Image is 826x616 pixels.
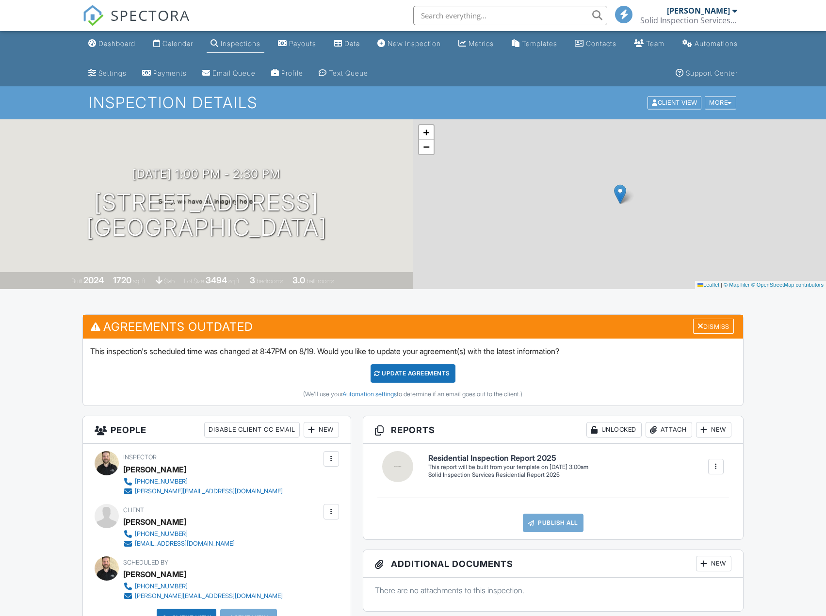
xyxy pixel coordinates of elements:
div: Dismiss [693,319,734,334]
a: Client View [647,98,704,106]
div: [PHONE_NUMBER] [135,530,188,538]
div: Disable Client CC Email [204,422,300,438]
div: 3494 [206,275,227,285]
div: This inspection's scheduled time was changed at 8:47PM on 8/19. Would you like to update your agr... [83,339,743,405]
div: [PHONE_NUMBER] [135,583,188,590]
p: There are no attachments to this inspection. [375,585,731,596]
div: Contacts [586,39,616,48]
a: Calendar [149,35,197,53]
div: [PERSON_NAME] [123,567,186,582]
span: | [721,282,722,288]
a: Templates [508,35,561,53]
a: [EMAIL_ADDRESS][DOMAIN_NAME] [123,539,235,549]
div: This report will be built from your template on [DATE] 3:00am [428,463,588,471]
div: 3 [250,275,255,285]
div: New [696,422,731,438]
a: Leaflet [697,282,719,288]
div: Metrics [469,39,494,48]
div: Unlocked [586,422,642,438]
span: Lot Size [184,277,204,285]
img: Marker [614,184,626,204]
div: [PERSON_NAME][EMAIL_ADDRESS][DOMAIN_NAME] [135,592,283,600]
div: Email Queue [212,69,256,77]
a: Contacts [571,35,620,53]
div: More [705,97,736,110]
div: New [304,422,339,438]
div: Support Center [686,69,738,77]
a: © OpenStreetMap contributors [751,282,824,288]
span: SPECTORA [111,5,190,25]
a: Team [630,35,668,53]
h1: [STREET_ADDRESS] [GEOGRAPHIC_DATA] [86,190,327,241]
a: Zoom out [419,140,434,154]
a: [PERSON_NAME][EMAIL_ADDRESS][DOMAIN_NAME] [123,591,283,601]
div: 1720 [113,275,131,285]
div: Payouts [289,39,316,48]
div: [PERSON_NAME][EMAIL_ADDRESS][DOMAIN_NAME] [135,487,283,495]
a: Email Queue [198,65,259,82]
a: [PERSON_NAME][EMAIL_ADDRESS][DOMAIN_NAME] [123,486,283,496]
a: New Inspection [373,35,445,53]
span: + [423,126,429,138]
a: [PHONE_NUMBER] [123,529,235,539]
div: New Inspection [388,39,441,48]
a: Support Center [672,65,742,82]
input: Search everything... [413,6,607,25]
span: Inspector [123,454,157,461]
a: Automation settings [342,390,397,398]
span: sq. ft. [133,277,146,285]
div: 3.0 [292,275,305,285]
span: Built [71,277,82,285]
h3: Reports [363,416,743,444]
div: [PERSON_NAME] [123,462,186,477]
div: Calendar [162,39,193,48]
img: The Best Home Inspection Software - Spectora [82,5,104,26]
div: Client View [648,97,701,110]
div: 2024 [83,275,104,285]
h3: Agreements Outdated [83,315,743,339]
h3: Additional Documents [363,550,743,578]
div: Attach [646,422,692,438]
a: Inspections [207,35,264,53]
div: Inspections [221,39,260,48]
div: Update Agreements [371,364,455,383]
a: Zoom in [419,125,434,140]
a: Payments [138,65,191,82]
a: Publish All [523,514,583,532]
div: Settings [98,69,127,77]
a: Automations (Basic) [679,35,742,53]
a: Data [330,35,364,53]
a: [PHONE_NUMBER] [123,582,283,591]
a: [PHONE_NUMBER] [123,477,283,486]
div: Dashboard [98,39,135,48]
a: Text Queue [315,65,372,82]
a: Settings [84,65,130,82]
span: slab [164,277,175,285]
a: SPECTORA [82,13,190,33]
h3: [DATE] 1:00 pm - 2:30 pm [132,167,280,180]
div: Text Queue [329,69,368,77]
div: Profile [281,69,303,77]
div: Solid Inspection Services Residential Report 2025 [428,471,588,479]
span: sq.ft. [228,277,241,285]
div: Team [646,39,664,48]
span: Scheduled By [123,559,168,566]
h3: People [83,416,351,444]
a: Company Profile [267,65,307,82]
span: bedrooms [257,277,283,285]
div: (We'll use your to determine if an email goes out to the client.) [90,390,735,398]
a: Payouts [274,35,320,53]
div: [PHONE_NUMBER] [135,478,188,486]
div: New [696,556,731,571]
div: [EMAIL_ADDRESS][DOMAIN_NAME] [135,540,235,548]
span: bathrooms [307,277,334,285]
div: Solid Inspection Services LLC [640,16,737,25]
div: [PERSON_NAME] [667,6,730,16]
div: Automations [695,39,738,48]
a: Metrics [454,35,498,53]
div: [PERSON_NAME] [123,515,186,529]
h1: Inspection Details [89,94,737,111]
span: − [423,141,429,153]
div: Payments [153,69,187,77]
a: Dashboard [84,35,139,53]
